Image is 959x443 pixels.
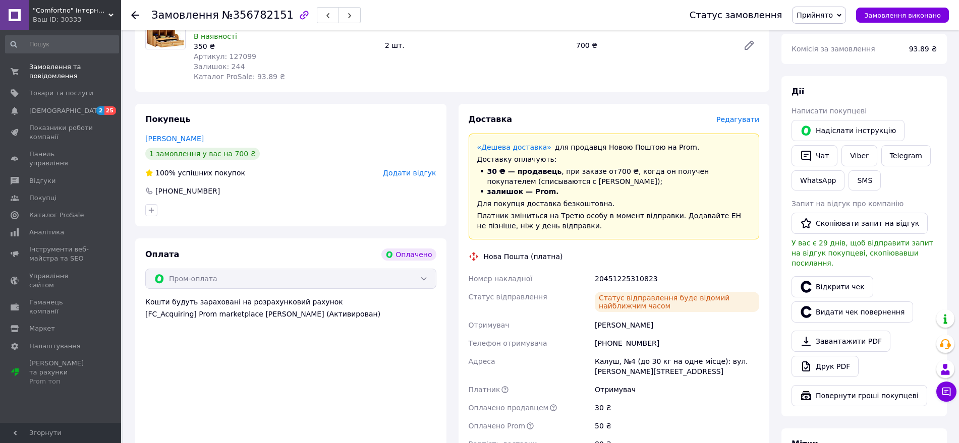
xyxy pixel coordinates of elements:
[593,381,761,399] div: Отримувач
[29,62,93,81] span: Замовлення та повідомлення
[792,385,927,406] button: Повернути гроші покупцеві
[96,106,104,115] span: 2
[477,199,751,209] div: Для покупця доставка безкоштовна.
[5,35,119,53] input: Пошук
[29,176,55,185] span: Відгуки
[792,213,928,234] button: Скопіювати запит на відгук
[593,399,761,417] div: 30 ₴
[145,249,179,259] span: Оплата
[841,145,877,166] a: Viber
[469,321,510,329] span: Отримувач
[383,169,436,177] span: Додати відгук
[29,298,93,316] span: Гаманець компанії
[593,316,761,334] div: [PERSON_NAME]
[29,106,104,115] span: [DEMOGRAPHIC_DATA]
[849,170,881,191] button: SMS
[469,422,526,430] span: Оплачено Prom
[595,292,759,312] div: Статус відправлення буде відомий найближчим часом
[29,377,93,386] div: Prom топ
[792,200,904,208] span: Запит на відгук про компанію
[469,357,495,365] span: Адреса
[739,35,759,55] a: Редагувати
[792,331,890,352] a: Завантажити PDF
[593,270,761,288] div: 20451225310823
[145,297,436,319] div: Кошти будуть зараховані на розрахунковий рахунок
[792,120,905,141] button: Надіслати інструкцію
[33,6,108,15] span: "Comfortno" інтернет-магазин комфортного шопінгу
[690,10,782,20] div: Статус замовлення
[864,12,941,19] span: Замовлення виконано
[593,352,761,381] div: Калуш, №4 (до 30 кг на одне місце): вул. [PERSON_NAME][STREET_ADDRESS]
[381,248,436,261] div: Оплачено
[29,324,55,333] span: Маркет
[792,170,844,191] a: WhatsApp
[469,404,549,412] span: Оплачено продавцем
[477,211,751,231] div: Платник зміниться на Третю особу в момент відправки. Додавайте ЕН не пізніше, ніж у день відправки.
[145,148,260,160] div: 1 замовлення у вас на 700 ₴
[909,45,937,53] span: 93.89 ₴
[29,228,64,237] span: Аналітика
[469,114,513,124] span: Доставка
[792,276,873,297] a: Відкрити чек
[155,169,176,177] span: 100%
[222,9,294,21] span: №356782151
[151,9,219,21] span: Замовлення
[469,339,547,347] span: Телефон отримувача
[792,87,804,96] span: Дії
[154,186,221,196] div: [PHONE_NUMBER]
[593,417,761,435] div: 50 ₴
[856,8,949,23] button: Замовлення виконано
[936,382,956,402] button: Чат з покупцем
[29,150,93,168] span: Панель управління
[194,73,285,81] span: Каталог ProSale: 93.89 ₴
[381,38,572,52] div: 2 шт.
[792,239,933,267] span: У вас є 29 днів, щоб відправити запит на відгук покупцеві, скопіювавши посилання.
[29,342,81,351] span: Налаштування
[481,251,566,262] div: Нова Пошта (платна)
[792,356,859,377] a: Друк PDF
[145,168,245,178] div: успішних покупок
[145,309,436,319] div: [FC_Acquiring] Prom marketplace [PERSON_NAME] (Активирован)
[29,245,93,263] span: Інструменти веб-майстра та SEO
[469,293,547,301] span: Статус відправлення
[477,154,751,164] div: Доставку оплачують:
[145,114,191,124] span: Покупець
[477,166,751,186] li: , при заказе от 700 ₴ , когда он получен покупателем (списываются с [PERSON_NAME]);
[194,52,256,60] span: Артикул: 127099
[572,38,735,52] div: 700 ₴
[29,123,93,142] span: Показники роботи компанії
[477,142,751,152] div: для продавця Новою Поштою на Prom.
[29,272,93,290] span: Управління сайтом
[792,107,867,115] span: Написати покупцеві
[194,32,237,40] span: В наявності
[131,10,139,20] div: Повернутися назад
[792,145,837,166] button: Чат
[104,106,116,115] span: 25
[797,11,833,19] span: Прийнято
[477,143,551,151] a: «Дешева доставка»
[194,62,245,71] span: Залишок: 244
[469,275,533,283] span: Номер накладної
[487,187,559,196] span: залишок — Prom.
[716,115,759,123] span: Редагувати
[881,145,931,166] a: Telegram
[29,194,57,203] span: Покупці
[29,211,84,220] span: Каталог ProSale
[593,334,761,352] div: [PHONE_NUMBER]
[792,45,875,53] span: Комісія за замовлення
[792,301,913,323] button: Видати чек повернення
[29,359,93,387] span: [PERSON_NAME] та рахунки
[145,135,204,143] a: [PERSON_NAME]
[194,41,377,51] div: 350 ₴
[487,167,562,175] span: 30 ₴ — продавець
[29,89,93,98] span: Товари та послуги
[33,15,121,24] div: Ваш ID: 30333
[469,386,500,394] span: Платник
